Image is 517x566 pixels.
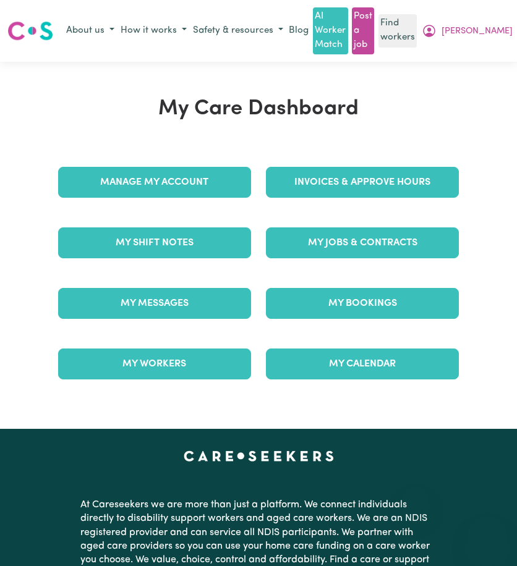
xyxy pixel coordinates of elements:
a: My Jobs & Contracts [266,227,459,258]
a: Invoices & Approve Hours [266,167,459,198]
a: Careseekers logo [7,17,53,45]
a: My Shift Notes [58,227,251,258]
a: My Messages [58,288,251,319]
img: Careseekers logo [7,20,53,42]
button: About us [63,21,117,41]
h1: My Care Dashboard [51,96,467,122]
a: AI Worker Match [313,7,348,54]
a: Manage My Account [58,167,251,198]
a: Careseekers home page [184,451,334,461]
a: My Calendar [266,348,459,379]
a: My Bookings [266,288,459,319]
iframe: Button to launch messaging window [468,517,507,556]
span: [PERSON_NAME] [442,25,513,38]
a: Find workers [378,14,417,48]
button: How it works [117,21,190,41]
button: Safety & resources [190,21,286,41]
a: Blog [286,22,311,41]
button: My Account [419,20,516,41]
a: My Workers [58,348,251,379]
iframe: Close message [403,487,428,512]
a: Post a job [352,7,374,54]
